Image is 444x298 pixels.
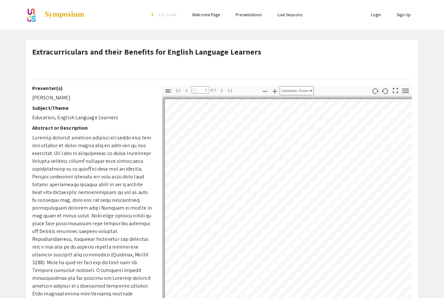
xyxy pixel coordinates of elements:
button: Zoom Out [259,86,270,96]
button: Previous Page [181,85,192,95]
button: Rotate Clockwise [370,86,381,96]
button: Toggle Sidebar [163,86,174,96]
a: Welcome Page [192,12,220,18]
a: BSU Mid-Year Symposium 2023 [25,6,85,23]
span: of 1 [209,86,216,94]
button: Next Page [216,85,227,95]
button: Zoom In [269,86,280,96]
iframe: Chat [5,269,28,293]
button: Tools [400,86,411,96]
a: Live Sessions [278,12,302,18]
button: Switch to Presentation Mode [390,85,401,95]
button: Go to Last Page [224,85,235,95]
select: Zoom [280,86,314,95]
div: arrow_back_ios [151,13,155,17]
a: Sign Up [397,12,411,18]
p: Education, English Language Learners [32,114,152,122]
img: Symposium by ForagerOne [44,11,85,19]
p: [PERSON_NAME] [32,94,152,102]
a: Presentations [236,12,262,18]
h2: Subject/Theme [32,105,152,111]
img: BSU Mid-Year Symposium 2023 [25,6,38,23]
input: Page [191,86,209,94]
h2: Abstract or Description [32,125,152,131]
strong: Extracurriculars and their Benefits for English Language Learners [32,46,262,57]
span: Exit Event [159,12,176,18]
h2: Presenter(s) [32,85,152,91]
button: Rotate Counterclockwise [380,86,391,96]
a: Login [371,12,381,18]
button: Go to First Page [173,85,184,95]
